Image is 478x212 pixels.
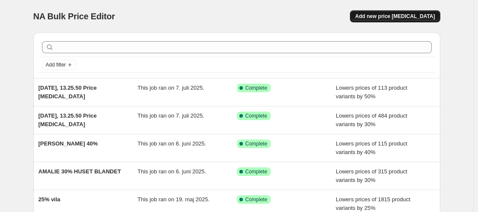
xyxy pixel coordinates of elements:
[350,10,440,22] button: Add new price [MEDICAL_DATA]
[46,61,66,68] span: Add filter
[39,140,98,147] span: [PERSON_NAME] 40%
[336,112,407,127] span: Lowers prices of 484 product variants by 30%
[137,112,204,119] span: This job ran on 7. juli 2025.
[336,196,410,211] span: Lowers prices of 1815 product variants by 25%
[39,85,97,100] span: [DATE], 13.25.50 Price [MEDICAL_DATA]
[33,12,115,21] span: NA Bulk Price Editor
[355,13,435,20] span: Add new price [MEDICAL_DATA]
[137,85,204,91] span: This job ran on 7. juli 2025.
[245,112,267,119] span: Complete
[245,196,267,203] span: Complete
[336,85,407,100] span: Lowers prices of 113 product variants by 50%
[42,60,76,70] button: Add filter
[39,168,121,175] span: AMALIE 30% HUSET BLANDET
[245,168,267,175] span: Complete
[245,85,267,91] span: Complete
[137,168,206,175] span: This job ran on 6. juni 2025.
[245,140,267,147] span: Complete
[336,168,407,183] span: Lowers prices of 315 product variants by 30%
[39,112,97,127] span: [DATE], 13.25.50 Price [MEDICAL_DATA]
[137,196,209,203] span: This job ran on 19. maj 2025.
[39,196,60,203] span: 25% vila
[336,140,407,155] span: Lowers prices of 115 product variants by 40%
[137,140,206,147] span: This job ran on 6. juni 2025.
